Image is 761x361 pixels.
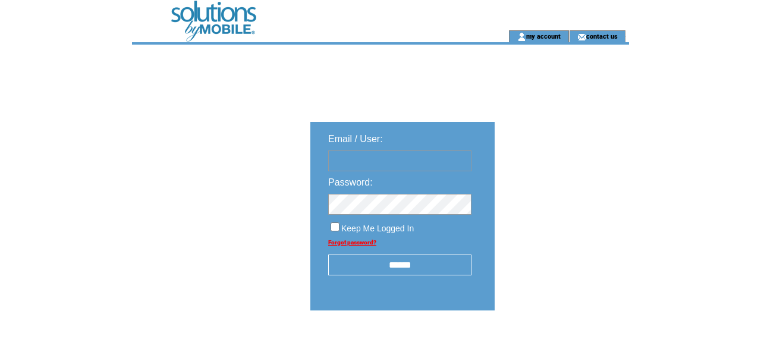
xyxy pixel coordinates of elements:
span: Keep Me Logged In [341,224,414,233]
a: Forgot password? [328,239,376,246]
span: Email / User: [328,134,383,144]
a: my account [526,32,561,40]
img: account_icon.gif [517,32,526,42]
span: Password: [328,177,373,187]
img: contact_us_icon.gif [577,32,586,42]
img: transparent.png [529,340,589,355]
a: contact us [586,32,618,40]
